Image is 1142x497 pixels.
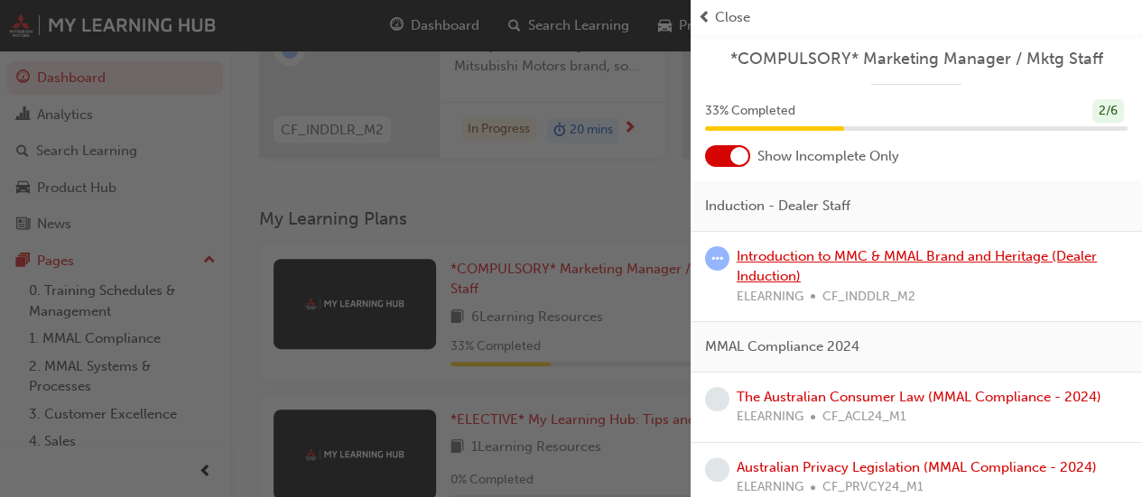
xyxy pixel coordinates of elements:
button: prev-iconClose [698,7,1135,28]
span: Close [715,7,750,28]
a: *COMPULSORY* Marketing Manager / Mktg Staff [705,49,1128,69]
a: The Australian Consumer Law (MMAL Compliance - 2024) [737,389,1101,405]
span: CF_ACL24_M1 [822,407,906,428]
span: prev-icon [698,7,711,28]
span: ELEARNING [737,287,803,308]
span: learningRecordVerb_ATTEMPT-icon [705,246,729,271]
a: Introduction to MMC & MMAL Brand and Heritage (Dealer Induction) [737,248,1097,285]
span: 33 % Completed [705,101,795,122]
span: learningRecordVerb_NONE-icon [705,457,729,482]
span: learningRecordVerb_NONE-icon [705,387,729,411]
span: CF_INDDLR_M2 [822,287,915,308]
span: MMAL Compliance 2024 [705,336,859,357]
span: ELEARNING [737,407,803,428]
div: 2 / 6 [1092,99,1124,124]
span: Show Incomplete Only [757,146,899,167]
span: Induction - Dealer Staff [705,196,850,216]
a: Australian Privacy Legislation (MMAL Compliance - 2024) [737,459,1097,475]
